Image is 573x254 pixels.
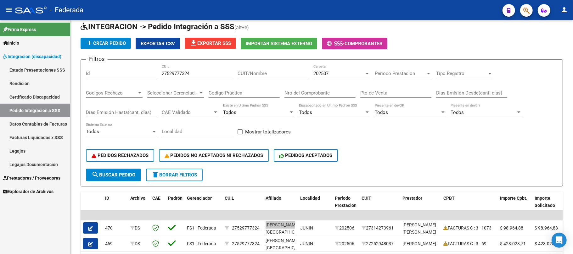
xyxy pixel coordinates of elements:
[81,22,234,31] span: INTEGRACION -> Pedido Integración a SSS
[187,225,216,230] span: FS1 - Federada
[402,240,436,247] div: [PERSON_NAME]
[146,169,203,181] button: Borrar Filtros
[86,129,99,134] span: Todos
[152,196,160,201] span: CAE
[185,38,236,49] button: Exportar SSS
[335,240,357,247] div: 202506
[187,241,216,246] span: FS1 - Federada
[141,41,175,46] span: Exportar CSV
[362,240,397,247] div: 27252948037
[535,241,560,246] span: $ 423.023,71
[402,221,438,236] div: [PERSON_NAME] [PERSON_NAME]
[136,38,180,49] button: Exportar CSV
[266,222,308,242] span: [PERSON_NAME][GEOGRAPHIC_DATA] , -
[232,224,260,232] div: 27529777324
[375,71,426,76] span: Periodo Prestacion
[3,40,19,46] span: Inicio
[532,192,567,219] datatable-header-cell: Importe Solicitado
[166,192,184,219] datatable-header-cell: Padrón
[300,196,320,201] span: Localidad
[162,110,213,115] span: CAE Validado
[362,224,397,232] div: 27314273961
[274,149,338,162] button: PEDIDOS ACEPTADOS
[299,110,312,115] span: Todos
[400,192,441,219] datatable-header-cell: Prestador
[359,192,400,219] datatable-header-cell: CUIT
[313,71,329,76] span: 202507
[150,192,166,219] datatable-header-cell: CAE
[168,196,183,201] span: Padrón
[222,192,263,219] datatable-header-cell: CUIL
[451,110,464,115] span: Todos
[402,196,422,201] span: Prestador
[3,26,36,33] span: Firma Express
[266,196,281,201] span: Afiliado
[50,3,83,17] span: - Federada
[165,153,263,158] span: PEDIDOS NO ACEPTADOS NI RECHAZADOS
[375,110,388,115] span: Todos
[105,240,125,247] div: 469
[234,24,249,30] span: (alt+e)
[443,196,455,201] span: CPBT
[552,233,567,248] div: Open Intercom Messenger
[5,6,13,14] mat-icon: menu
[190,41,231,46] span: Exportar SSS
[245,128,291,136] span: Mostrar totalizadores
[443,224,495,232] div: FACTURAS C : 3 - 1073
[497,192,532,219] datatable-header-cell: Importe Cpbt.
[152,171,159,178] mat-icon: delete
[500,241,526,246] span: $ 423.023,71
[159,149,269,162] button: PEDIDOS NO ACEPTADOS NI RECHAZADOS
[500,196,527,201] span: Importe Cpbt.
[443,240,495,247] div: FACTURAS C : 3 - 69
[263,192,298,219] datatable-header-cell: Afiliado
[147,90,198,96] span: Seleccionar Gerenciador
[535,196,555,208] span: Importe Solicitado
[436,71,487,76] span: Tipo Registro
[92,171,99,178] mat-icon: search
[246,41,312,46] span: Importar Sistema Externo
[332,192,359,219] datatable-header-cell: Período Prestación
[92,153,149,158] span: PEDIDOS RECHAZADOS
[190,39,197,47] mat-icon: file_download
[298,192,332,219] datatable-header-cell: Localidad
[300,225,313,230] span: JUNIN
[130,196,145,201] span: Archivo
[279,153,333,158] span: PEDIDOS ACEPTADOS
[152,172,197,178] span: Borrar Filtros
[535,225,558,230] span: $ 98.964,88
[105,224,125,232] div: 470
[225,196,234,201] span: CUIL
[241,38,317,49] button: Importar Sistema Externo
[86,39,93,47] mat-icon: add
[362,196,371,201] span: CUIT
[3,175,60,181] span: Prestadores / Proveedores
[232,240,260,247] div: 27529777324
[3,188,53,195] span: Explorador de Archivos
[327,41,345,46] span: -
[3,53,61,60] span: Integración (discapacidad)
[187,196,212,201] span: Gerenciador
[105,196,109,201] span: ID
[184,192,222,219] datatable-header-cell: Gerenciador
[86,55,108,63] h3: Filtros
[300,241,313,246] span: JUNIN
[322,38,387,49] button: -Comprobantes
[335,224,357,232] div: 202506
[335,196,357,208] span: Período Prestación
[130,224,147,232] div: DS
[223,110,236,115] span: Todos
[560,6,568,14] mat-icon: person
[345,41,382,46] span: Comprobantes
[86,169,141,181] button: Buscar Pedido
[128,192,150,219] datatable-header-cell: Archivo
[86,41,126,46] span: Crear Pedido
[81,38,131,49] button: Crear Pedido
[92,172,135,178] span: Buscar Pedido
[500,225,523,230] span: $ 98.964,88
[86,90,137,96] span: Codigos Rechazo
[441,192,497,219] datatable-header-cell: CPBT
[130,240,147,247] div: DS
[103,192,128,219] datatable-header-cell: ID
[86,149,154,162] button: PEDIDOS RECHAZADOS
